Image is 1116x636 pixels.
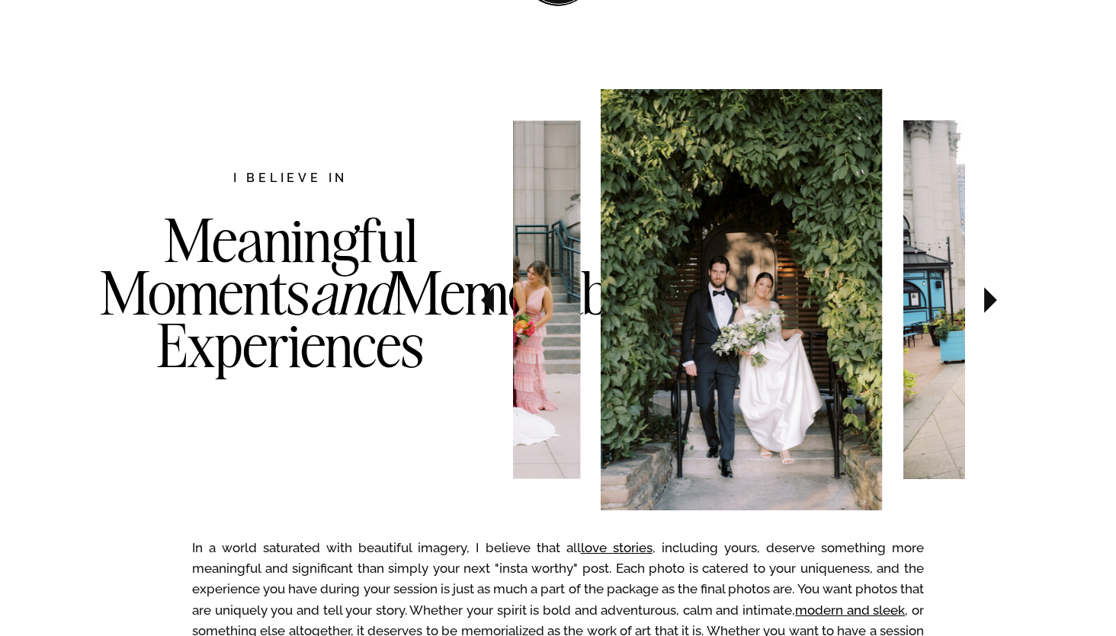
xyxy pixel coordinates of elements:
i: and [309,255,392,330]
h2: I believe in [152,169,428,190]
h3: Meaningful Moments Memorable Experiences [100,214,481,433]
img: Bridesmaids in downtown [342,120,580,478]
a: modern and sleek [795,602,905,618]
a: love stories [581,540,653,555]
img: Bride and groom walking for a portrait [601,89,883,510]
